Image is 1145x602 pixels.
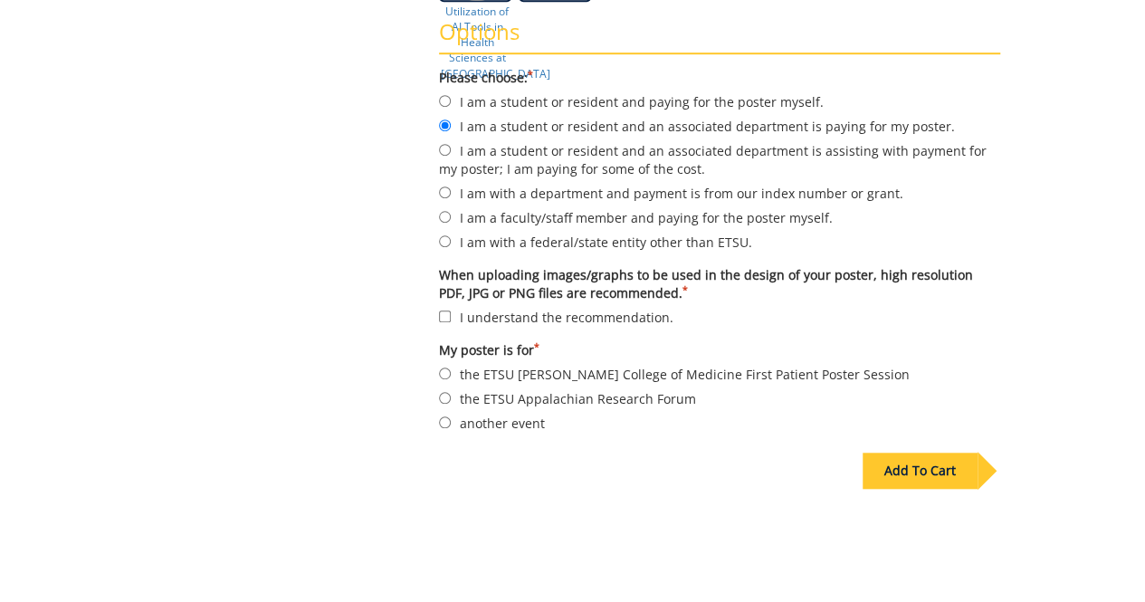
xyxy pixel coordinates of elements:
input: the ETSU Appalachian Research Forum [439,392,451,404]
label: I understand the recommendation. [439,307,1000,327]
input: I am a faculty/staff member and paying for the poster myself. [439,211,451,223]
label: When uploading images/graphs to be used in the design of your poster, high resolution PDF, JPG or... [439,266,1000,302]
input: I am a student or resident and an associated department is assisting with payment for my poster; ... [439,144,451,156]
input: I am a student or resident and an associated department is paying for my poster. [439,119,451,131]
input: another event [439,416,451,428]
label: another event [439,413,1000,433]
input: I am a student or resident and paying for the poster myself. [439,95,451,107]
h3: Options [439,20,1000,54]
label: I am a student or resident and an associated department is paying for my poster. [439,116,1000,136]
input: I am with a department and payment is from our index number or grant. [439,186,451,198]
input: I understand the recommendation. [439,311,451,322]
input: I am with a federal/state entity other than ETSU. [439,235,451,247]
label: My poster is for [439,341,1000,359]
label: I am with a federal/state entity other than ETSU. [439,232,1000,252]
label: I am a faculty/staff member and paying for the poster myself. [439,207,1000,227]
label: the ETSU [PERSON_NAME] College of Medicine First Patient Poster Session [439,364,1000,384]
label: the ETSU Appalachian Research Forum [439,388,1000,408]
label: Please choose: [439,69,1000,87]
div: Add To Cart [863,453,978,489]
label: I am with a department and payment is from our index number or grant. [439,183,1000,203]
label: I am a student or resident and paying for the poster myself. [439,91,1000,111]
label: I am a student or resident and an associated department is assisting with payment for my poster; ... [439,140,1000,178]
input: the ETSU [PERSON_NAME] College of Medicine First Patient Poster Session [439,368,451,379]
